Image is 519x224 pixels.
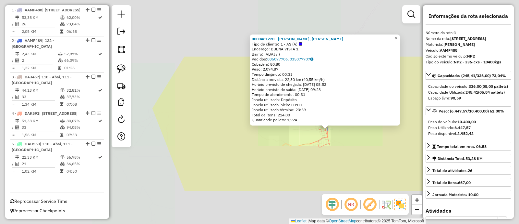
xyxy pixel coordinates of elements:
em: Alterar sequência das rotas [86,8,90,12]
strong: 1 [454,30,456,35]
span: DAK591 [25,111,39,116]
span: GAH553 [25,141,40,146]
strong: 3.952,43 [457,131,474,136]
em: Finalizar rota [91,8,95,12]
td: 33 [21,124,60,131]
i: Total de Atividades [15,162,19,166]
td: = [12,101,15,108]
td: 21 [21,161,60,167]
td: 66,09% [64,57,98,64]
td: 80,07% [66,118,98,124]
td: 04:50 [66,168,98,175]
a: Nova sessão e pesquisa [115,8,128,22]
div: Bairro: (ABAI / ) [252,52,398,57]
i: Observações [310,57,313,61]
span: AAMF489 [25,38,42,43]
strong: 26 [468,168,472,173]
td: 51,38 KM [21,118,60,124]
i: Rota otimizada [98,52,102,56]
strong: 90,59 [451,96,461,100]
div: Horário previsto de saída: [DATE] 09:23 [252,87,398,92]
div: Distância prevista: 22,30 km (40,55 km/h) [252,77,398,82]
td: 56,98% [66,154,98,161]
strong: 667,00 [458,180,471,185]
span: Reprocessar Checkpoints [10,208,65,214]
div: Quantidade pallets: 1,924 [252,118,398,123]
strong: (08,00 pallets) [481,84,508,89]
div: Capacidade do veículo: [428,84,509,89]
a: OpenStreetMap [329,219,356,223]
em: Alterar sequência das rotas [86,111,90,115]
i: Distância Total [15,155,19,159]
td: 1,34 KM [21,101,60,108]
i: Total de Atividades [15,22,19,26]
div: Motorista: [426,42,511,47]
em: Finalizar rota [91,142,95,146]
i: % de utilização do peso [60,88,65,92]
img: Selecionar atividades - polígono [117,45,126,54]
td: 2,43 KM [21,51,57,57]
td: 06:58 [66,28,98,35]
span: Capacidade: (245,41/336,00) 73,04% [438,73,506,78]
a: Exportar sessão [115,25,128,40]
a: 0000461220 - [PERSON_NAME], [PERSON_NAME] [252,36,343,41]
em: Alterar sequência das rotas [86,142,90,146]
div: Endereço: BUENA VISTA 1 [252,46,398,52]
i: % de utilização do peso [58,52,63,56]
i: % de utilização do peso [60,119,65,123]
em: Finalizar rota [91,111,95,115]
td: / [12,124,15,131]
strong: 336,00 [469,84,481,89]
td: 2,05 KM [21,28,60,35]
td: = [12,168,15,175]
td: 21,33 KM [21,154,60,161]
td: 32,81% [66,87,98,94]
div: Tipo do veículo: [426,59,511,65]
a: Zoom in [412,195,422,205]
td: = [12,132,15,138]
div: Jornada Motorista: 10:00 [432,192,478,198]
i: % de utilização da cubagem [60,95,65,99]
span: Exibir rótulo [362,197,378,212]
em: Opções [97,8,101,12]
i: Distância Total [15,52,19,56]
i: Distância Total [15,16,19,20]
strong: 245,41 [465,90,478,95]
span: Peso: (6.447,57/10.400,00) 62,00% [439,109,504,113]
div: Total de itens: 214,00 [252,112,398,118]
i: % de utilização da cubagem [60,125,65,129]
span: | 110 - Abaí, 111 - [GEOGRAPHIC_DATA] [12,141,73,152]
div: Peso Utilizado: [428,125,509,131]
div: Tempo dirigindo: 00:33 [252,72,398,77]
div: Peso disponível: [428,131,509,137]
strong: [PERSON_NAME] [443,42,475,47]
div: Janela utilizada término: 23:59 [252,107,398,112]
a: Reroteirizar Sessão [115,113,128,127]
span: | [STREET_ADDRESS] [39,111,78,116]
span: | [308,219,308,223]
td: 66,65% [66,161,98,167]
a: Leaflet [291,219,307,223]
strong: 6.447,57 [454,125,471,130]
a: Close popup [392,34,400,42]
i: Distância Total [15,119,19,123]
strong: 10.400,00 [457,119,476,124]
div: Número da rota: [426,30,511,36]
i: % de utilização da cubagem [60,22,65,26]
span: 53,38 KM [465,156,483,161]
em: Opções [97,38,101,42]
em: Opções [97,142,101,146]
td: 1,22 KM [21,65,57,71]
img: Selecionar atividades - laço [117,64,126,73]
img: Fluxo de ruas [381,199,391,210]
td: 94,08% [66,124,98,131]
span: Peso: 2.074,87 [252,67,278,72]
td: / [12,57,15,64]
div: Veículo: [426,47,511,53]
span: 3 - [12,74,72,85]
td: 26 [21,21,60,27]
td: 1,56 KM [21,132,60,138]
td: 07:33 [66,132,98,138]
div: Janela utilizada: Depósito [252,97,398,102]
div: Espaço livre: [428,95,509,101]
